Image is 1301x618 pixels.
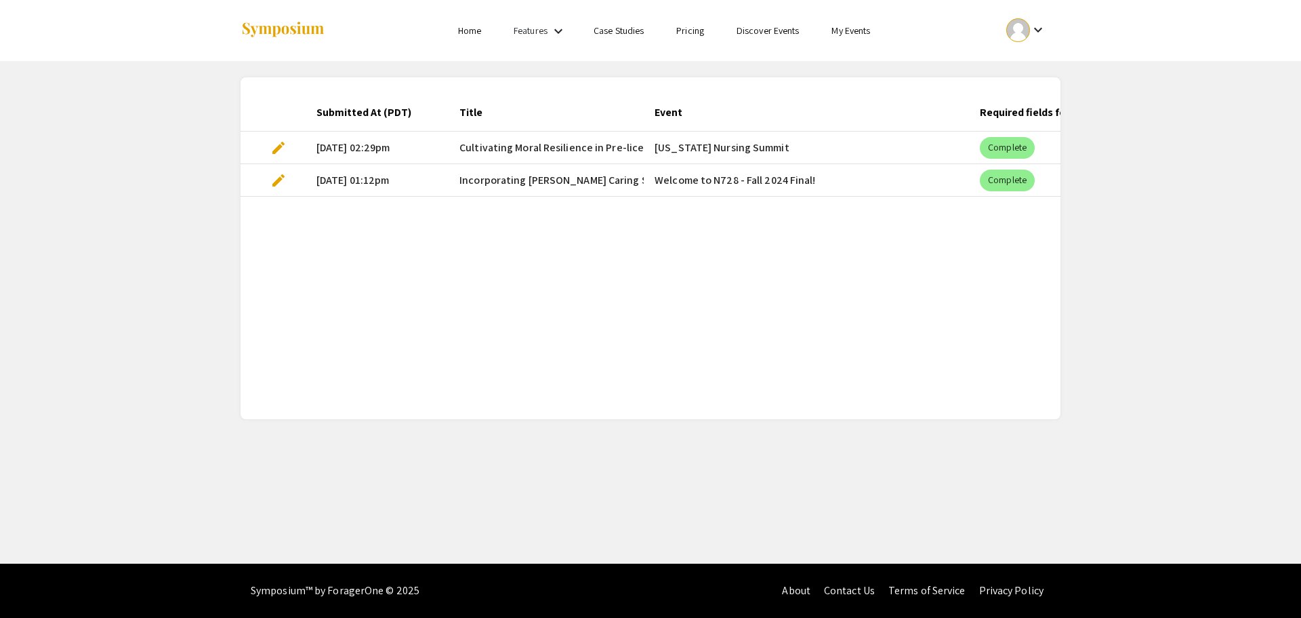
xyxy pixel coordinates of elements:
[316,104,411,121] div: Submitted At (PDT)
[676,24,704,37] a: Pricing
[459,172,796,189] span: Incorporating [PERSON_NAME] Caring Science into Nursing Curriculum
[980,170,1035,191] mat-chip: Complete
[655,104,695,121] div: Event
[782,583,810,598] a: About
[979,583,1044,598] a: Privacy Policy
[824,583,875,598] a: Contact Us
[459,104,482,121] div: Title
[594,24,644,37] a: Case Studies
[458,24,481,37] a: Home
[644,164,969,197] mat-cell: Welcome to N728 - Fall 2024 Final!
[241,21,325,39] img: Symposium by ForagerOne
[270,140,287,156] span: edit
[270,172,287,189] span: edit
[514,24,548,37] a: Features
[316,104,424,121] div: Submitted At (PDT)
[644,132,969,164] mat-cell: [US_STATE] Nursing Summit
[655,104,682,121] div: Event
[550,23,566,39] mat-icon: Expand Features list
[1030,22,1046,38] mat-icon: Expand account dropdown
[306,132,449,164] mat-cell: [DATE] 02:29pm
[980,137,1035,159] mat-chip: Complete
[10,557,58,608] iframe: Chat
[992,15,1060,45] button: Expand account dropdown
[980,104,1250,121] div: Required fields for the current stage completed?
[251,564,419,618] div: Symposium™ by ForagerOne © 2025
[831,24,870,37] a: My Events
[888,583,966,598] a: Terms of Service
[737,24,800,37] a: Discover Events
[459,104,495,121] div: Title
[306,164,449,197] mat-cell: [DATE] 01:12pm
[980,104,1238,121] div: Required fields for the current stage completed?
